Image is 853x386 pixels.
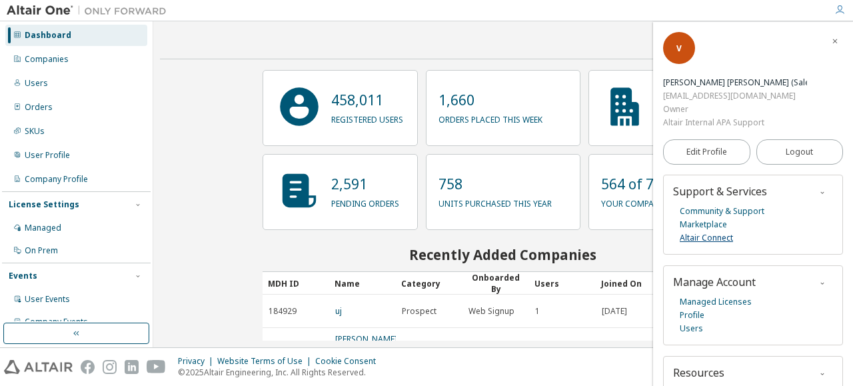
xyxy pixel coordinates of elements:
img: Altair One [7,4,173,17]
span: V [676,43,682,54]
div: Joined On [601,273,657,294]
div: Users [25,78,48,89]
p: units purchased this year [438,194,552,209]
div: Owner [663,103,807,116]
div: Website Terms of Use [217,356,315,367]
img: facebook.svg [81,360,95,374]
span: Support & Services [673,184,767,199]
div: Company Events [25,317,88,327]
div: Name [335,273,391,294]
img: youtube.svg [147,360,166,374]
p: 758 [438,174,552,194]
span: Manage Account [673,275,756,289]
p: 564 of 7120 [601,174,692,194]
img: altair_logo.svg [4,360,73,374]
span: 1 [535,306,540,317]
div: Managed [25,223,61,233]
div: License Settings [9,199,79,210]
div: Category [401,273,457,294]
a: uj [335,305,342,317]
a: Altair Connect [680,231,733,245]
div: Cookie Consent [315,356,384,367]
span: Resources [673,365,724,380]
div: On Prem [25,245,58,256]
p: 1,660 [438,90,542,110]
p: 2,591 [331,174,399,194]
div: Company Profile [25,174,88,185]
div: Privacy [178,356,217,367]
div: Altair Internal APA Support [663,116,807,129]
h2: Recently Added Companies [263,246,743,263]
a: Marketplace [680,218,727,231]
div: [EMAIL_ADDRESS][DOMAIN_NAME] [663,89,807,103]
a: Community & Support [680,205,764,218]
div: Orders [25,102,53,113]
a: [PERSON_NAME][GEOGRAPHIC_DATA] of engineering and technology [335,333,415,377]
span: Prospect [402,306,436,317]
p: 458,011 [331,90,403,110]
div: Vrinda Puneesh (Sales admin) [663,76,807,89]
div: User Profile [25,150,70,161]
div: User Events [25,294,70,305]
p: your company usage [601,194,692,209]
div: MDH ID [268,273,324,294]
span: 184929 [269,306,297,317]
p: registered users [331,110,403,125]
div: Onboarded By [468,272,524,295]
a: Users [680,322,703,335]
a: Edit Profile [663,139,750,165]
div: Events [9,271,37,281]
div: SKUs [25,126,45,137]
button: Logout [756,139,844,165]
p: orders placed this week [438,110,542,125]
div: Users [534,273,590,294]
img: linkedin.svg [125,360,139,374]
p: © 2025 Altair Engineering, Inc. All Rights Reserved. [178,367,384,378]
div: Companies [25,54,69,65]
div: Dashboard [25,30,71,41]
p: pending orders [331,194,399,209]
a: Managed Licenses [680,295,752,309]
img: instagram.svg [103,360,117,374]
a: Profile [680,309,704,322]
span: [DATE] [602,306,627,317]
span: Edit Profile [686,147,727,157]
span: Web Signup [468,306,514,317]
span: Logout [786,145,813,159]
